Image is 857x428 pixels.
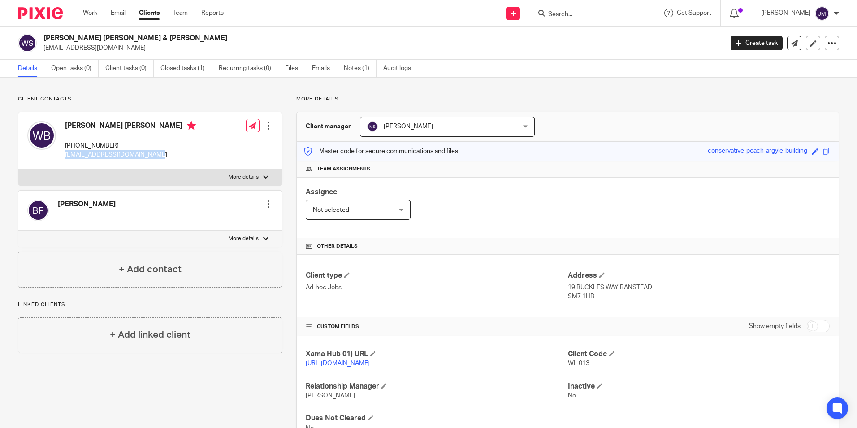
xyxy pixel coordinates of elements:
h3: Client manager [306,122,351,131]
h4: Inactive [568,382,830,391]
p: [PHONE_NUMBER] [65,141,196,150]
img: svg%3E [18,34,37,52]
h4: Client Code [568,349,830,359]
p: More details [229,174,259,181]
a: Open tasks (0) [51,60,99,77]
p: Ad-hoc Jobs [306,283,567,292]
h4: + Add contact [119,262,182,276]
span: Get Support [677,10,711,16]
a: Notes (1) [344,60,377,77]
i: Primary [187,121,196,130]
p: More details [296,96,839,103]
h4: Dues Not Cleared [306,414,567,423]
img: svg%3E [367,121,378,132]
a: Client tasks (0) [105,60,154,77]
p: Client contacts [18,96,282,103]
p: SM7 1HB [568,292,830,301]
span: Other details [317,243,358,250]
p: Linked clients [18,301,282,308]
a: Email [111,9,126,17]
label: Show empty fields [749,322,801,331]
a: Recurring tasks (0) [219,60,278,77]
a: [URL][DOMAIN_NAME] [306,360,370,367]
img: svg%3E [27,121,56,150]
a: Details [18,60,44,77]
a: Closed tasks (1) [160,60,212,77]
h4: [PERSON_NAME] [58,200,116,209]
a: Team [173,9,188,17]
a: Audit logs [383,60,418,77]
h4: + Add linked client [110,328,190,342]
span: [PERSON_NAME] [384,123,433,130]
span: Team assignments [317,166,370,173]
a: Files [285,60,305,77]
p: Master code for secure communications and files [303,147,458,156]
h4: Xama Hub 01) URL [306,349,567,359]
p: More details [229,235,259,242]
h4: CUSTOM FIELDS [306,323,567,330]
span: [PERSON_NAME] [306,393,355,399]
a: Reports [201,9,224,17]
h2: [PERSON_NAME] [PERSON_NAME] & [PERSON_NAME] [43,34,582,43]
p: [EMAIL_ADDRESS][DOMAIN_NAME] [43,44,717,52]
h4: Address [568,271,830,280]
p: [EMAIL_ADDRESS][DOMAIN_NAME] [65,150,196,159]
img: svg%3E [815,6,829,21]
img: Pixie [18,7,63,19]
a: Work [83,9,97,17]
span: Assignee [306,188,337,196]
h4: Relationship Manager [306,382,567,391]
span: No [568,393,576,399]
a: Emails [312,60,337,77]
p: 19 BUCKLES WAY BANSTEAD [568,283,830,292]
p: [PERSON_NAME] [761,9,810,17]
span: WIL013 [568,360,589,367]
input: Search [547,11,628,19]
span: Not selected [313,207,349,213]
div: conservative-peach-argyle-building [708,146,807,157]
a: Clients [139,9,160,17]
img: svg%3E [27,200,49,221]
a: Create task [731,36,783,50]
h4: [PERSON_NAME] [PERSON_NAME] [65,121,196,132]
h4: Client type [306,271,567,280]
